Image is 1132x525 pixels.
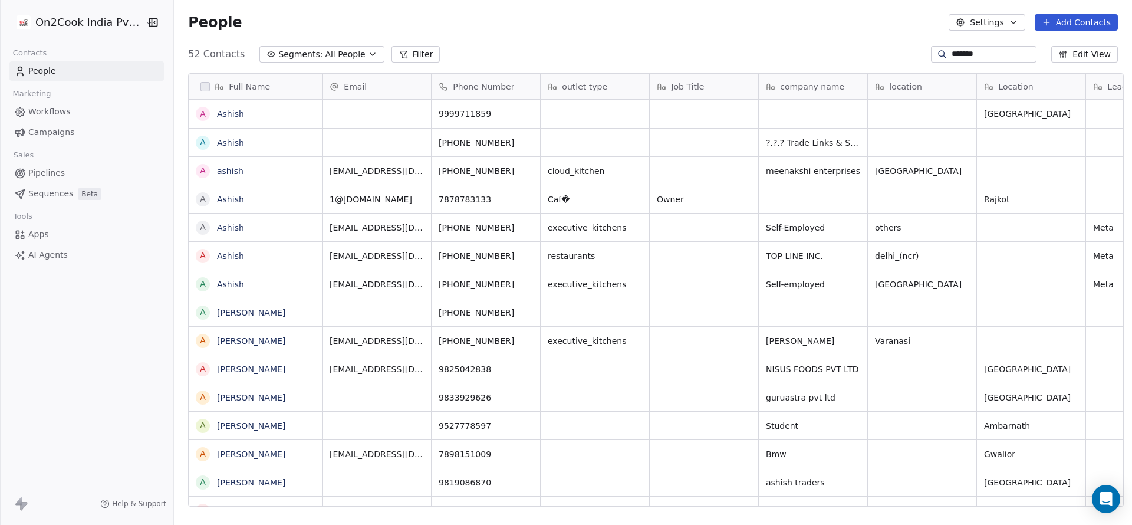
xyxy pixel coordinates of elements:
span: 9999711859 [439,108,533,120]
div: location [868,74,976,99]
span: Marketing [8,85,56,103]
span: Ambarnath [984,420,1078,432]
span: Owner [657,193,751,205]
span: Workflows [28,106,71,118]
div: a [200,165,206,177]
span: [GEOGRAPHIC_DATA] [984,392,1078,403]
span: Contacts [8,44,52,62]
div: A [200,136,206,149]
span: Varanasi [875,335,969,347]
a: Help & Support [100,499,166,508]
span: [EMAIL_ADDRESS][DOMAIN_NAME] [330,222,424,234]
span: [PHONE_NUMBER] [439,222,533,234]
a: Pipelines [9,163,164,183]
span: [GEOGRAPHIC_DATA] [875,278,969,290]
span: [GEOGRAPHIC_DATA] [984,363,1078,375]
span: ?.?.? Trade Links & Services Co. LLC Foodservice Equipment Division [766,137,860,149]
a: [PERSON_NAME] [217,449,285,459]
a: [PERSON_NAME] [217,308,285,317]
div: A [200,108,206,120]
div: Email [323,74,431,99]
div: Phone Number [432,74,540,99]
a: [PERSON_NAME] [217,506,285,516]
div: Full Name [189,74,322,99]
div: A [200,221,206,234]
div: Open Intercom Messenger [1092,485,1120,513]
span: Campaigns [28,126,74,139]
span: [PHONE_NUMBER] [439,335,533,347]
span: 9527778597 [439,420,533,432]
a: [PERSON_NAME] [217,393,285,402]
button: Add Contacts [1035,14,1118,31]
span: Job Title [671,81,704,93]
span: [GEOGRAPHIC_DATA] [984,477,1078,488]
span: [EMAIL_ADDRESS][DOMAIN_NAME] [330,250,424,262]
span: others_ [875,222,969,234]
span: Location [998,81,1033,93]
span: Tools [8,208,37,225]
span: 9573472128 [439,505,533,517]
span: outlet type [562,81,607,93]
a: [PERSON_NAME] [217,336,285,346]
a: Apps [9,225,164,244]
span: 52 Contacts [188,47,245,61]
span: [PHONE_NUMBER] [439,278,533,290]
span: Bmw [766,448,860,460]
span: company name [780,81,844,93]
div: A [200,363,206,375]
div: A [200,448,206,460]
span: Self-Employed [766,222,860,234]
a: Ashish [217,195,244,204]
span: Beta [78,188,101,200]
div: A [200,306,206,319]
a: Ashish [217,109,244,119]
span: Rajkot [984,193,1078,205]
span: AI Agents [28,249,68,261]
span: restaurants [548,250,642,262]
span: 9819086870 [439,477,533,488]
span: [PHONE_NUMBER] [439,137,533,149]
span: executive_kitchens [548,222,642,234]
span: TOP LINE INC. [766,250,860,262]
span: 7878783133 [439,193,533,205]
span: All People [325,48,365,61]
div: A [200,391,206,403]
span: [GEOGRAPHIC_DATA] [984,108,1078,120]
span: self employed [766,505,860,517]
span: [EMAIL_ADDRESS][DOMAIN_NAME] [330,278,424,290]
span: executive_kitchens [548,278,642,290]
button: Settings [949,14,1025,31]
button: On2Cook India Pvt. Ltd. [14,12,137,32]
span: Full Name [229,81,270,93]
span: location [889,81,922,93]
span: People [188,14,242,31]
div: A [200,504,206,517]
a: ashish [217,166,243,176]
span: Email [344,81,367,93]
button: Edit View [1051,46,1118,63]
span: Gwalior [984,448,1078,460]
div: grid [189,100,323,507]
span: [PHONE_NUMBER] [439,165,533,177]
div: Job Title [650,74,758,99]
span: 9825042838 [439,363,533,375]
span: Apps [28,228,49,241]
span: guruastra pvt ltd [766,392,860,403]
span: [GEOGRAPHIC_DATA] [984,505,1078,517]
a: Ashish [217,280,244,289]
span: Sales [8,146,39,164]
button: Filter [391,46,440,63]
span: People [28,65,56,77]
a: Ashish [217,251,244,261]
span: [PERSON_NAME] [766,335,860,347]
span: [EMAIL_ADDRESS][DOMAIN_NAME] [330,335,424,347]
span: 1@[DOMAIN_NAME] [330,193,424,205]
a: [PERSON_NAME] [217,478,285,487]
span: [EMAIL_ADDRESS][DOMAIN_NAME] [330,448,424,460]
a: [PERSON_NAME] [217,365,285,374]
span: executive_kitchens [548,335,642,347]
span: Caf� [548,193,642,205]
span: [PHONE_NUMBER] [439,307,533,319]
span: Sequences [28,188,73,200]
a: Workflows [9,102,164,122]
